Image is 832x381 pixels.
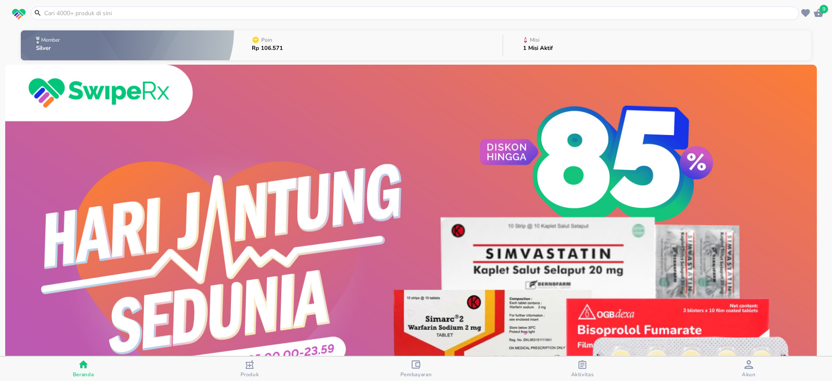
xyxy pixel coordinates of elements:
span: Aktivitas [571,371,594,378]
button: Misi1 Misi Aktif [503,28,811,62]
button: 9 [812,7,825,20]
button: Aktivitas [499,357,666,381]
p: Silver [36,46,62,51]
p: Misi [530,37,539,43]
p: Poin [261,37,272,43]
span: Akun [742,371,756,378]
p: 1 Misi Aktif [523,46,553,51]
input: Cari 4000+ produk di sini [43,9,797,18]
span: 9 [819,5,828,13]
span: Produk [240,371,259,378]
button: Produk [166,357,333,381]
img: logo_swiperx_s.bd005f3b.svg [12,9,26,20]
button: Akun [666,357,832,381]
button: MemberSilver [21,28,234,62]
p: Rp 106.571 [252,46,283,51]
span: Pembayaran [400,371,432,378]
button: Pembayaran [333,357,499,381]
p: Member [41,37,60,43]
span: Beranda [73,371,94,378]
button: PoinRp 106.571 [234,28,503,62]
